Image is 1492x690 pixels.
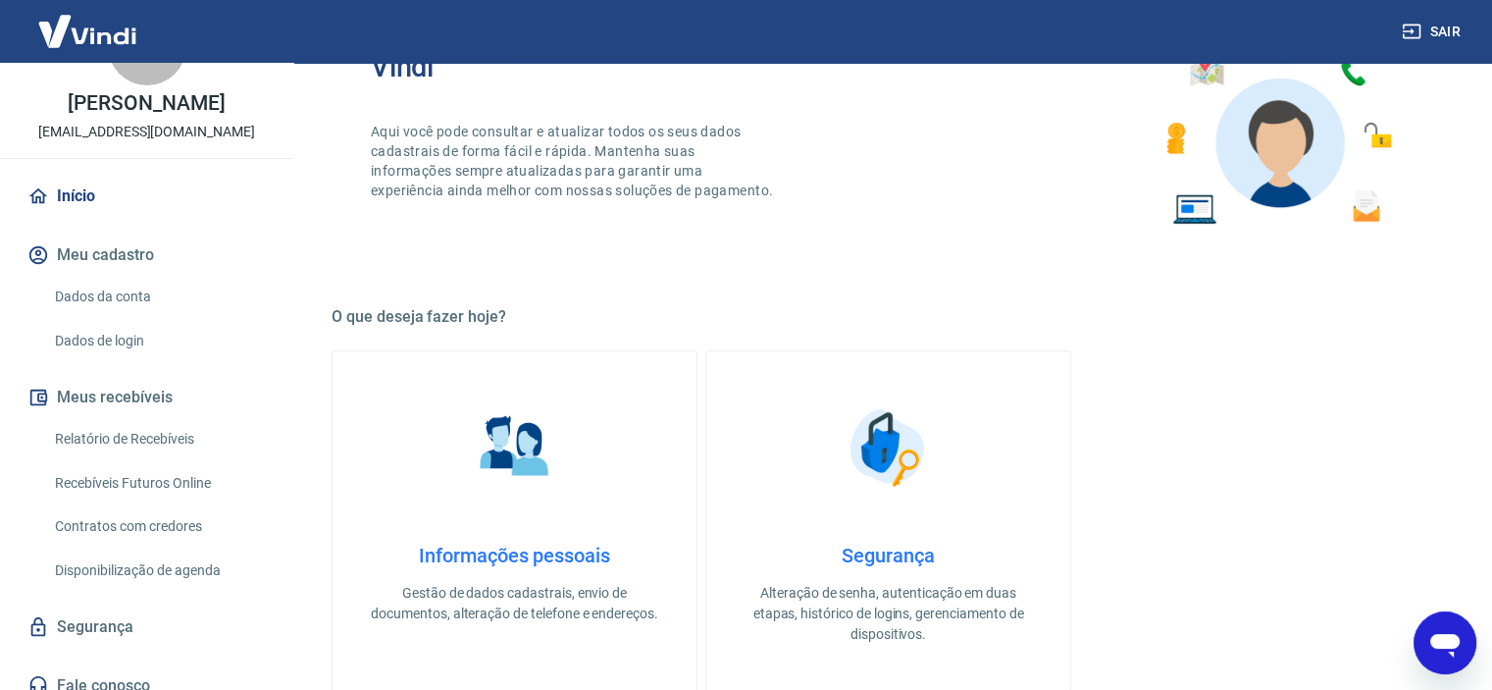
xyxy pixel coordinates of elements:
iframe: Botão para abrir a janela de mensagens, conversa em andamento [1414,611,1476,674]
a: Disponibilização de agenda [47,551,270,591]
button: Meus recebíveis [24,376,270,419]
a: Relatório de Recebíveis [47,419,270,459]
a: Contratos com credores [47,506,270,547]
img: Informações pessoais [466,398,564,497]
a: Dados da conta [47,277,270,317]
p: [PERSON_NAME] [68,93,225,114]
a: Dados de login [47,321,270,361]
button: Sair [1398,14,1468,50]
p: Alteração de senha, autenticação em duas etapas, histórico de logins, gerenciamento de dispositivos. [738,583,1039,645]
h4: Segurança [738,544,1039,567]
a: Início [24,175,270,218]
h5: O que deseja fazer hoje? [332,307,1445,327]
button: Meu cadastro [24,234,270,277]
p: [EMAIL_ADDRESS][DOMAIN_NAME] [38,122,255,142]
a: Recebíveis Futuros Online [47,463,270,504]
p: Gestão de dados cadastrais, envio de documentos, alteração de telefone e endereços. [364,583,665,624]
img: Segurança [840,398,938,497]
img: Imagem de um avatar masculino com diversos icones exemplificando as funcionalidades do gerenciado... [1149,20,1406,237]
a: Segurança [24,606,270,649]
h2: Bem-vindo(a) ao gerenciador de conta Vindi [371,20,889,82]
h4: Informações pessoais [364,544,665,567]
p: Aqui você pode consultar e atualizar todos os seus dados cadastrais de forma fácil e rápida. Mant... [371,122,777,200]
img: Vindi [24,1,151,61]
